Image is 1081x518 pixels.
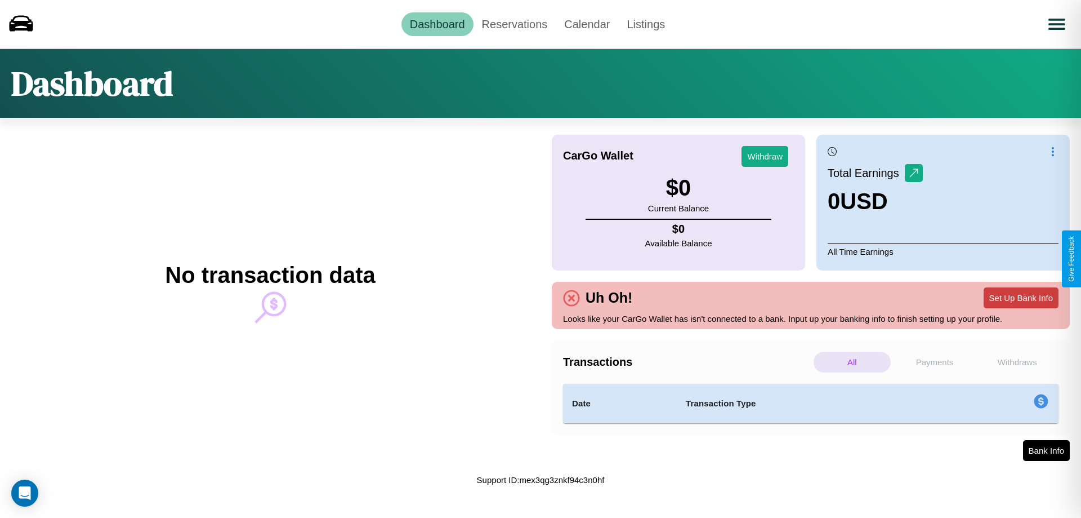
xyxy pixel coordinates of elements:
[11,60,173,107] h1: Dashboard
[645,236,712,251] p: Available Balance
[814,352,891,373] p: All
[648,175,709,201] h3: $ 0
[563,384,1058,423] table: simple table
[828,189,923,214] h3: 0 USD
[401,12,474,36] a: Dashboard
[896,352,973,373] p: Payments
[828,163,905,183] p: Total Earnings
[580,290,638,306] h4: Uh Oh!
[984,287,1058,308] button: Set Up Bank Info
[648,201,709,216] p: Current Balance
[563,149,633,162] h4: CarGo Wallet
[618,12,673,36] a: Listings
[563,311,1058,326] p: Looks like your CarGo Wallet has isn't connected to a bank. Input up your banking info to finish ...
[474,12,556,36] a: Reservations
[1067,236,1075,282] div: Give Feedback
[11,480,38,507] div: Open Intercom Messenger
[741,146,788,167] button: Withdraw
[563,356,811,369] h4: Transactions
[979,352,1056,373] p: Withdraws
[572,397,668,410] h4: Date
[477,472,605,488] p: Support ID: mex3qg3znkf94c3n0hf
[1023,440,1070,461] button: Bank Info
[556,12,618,36] a: Calendar
[645,223,712,236] h4: $ 0
[165,263,375,288] h2: No transaction data
[1041,8,1073,40] button: Open menu
[686,397,941,410] h4: Transaction Type
[828,243,1058,259] p: All Time Earnings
